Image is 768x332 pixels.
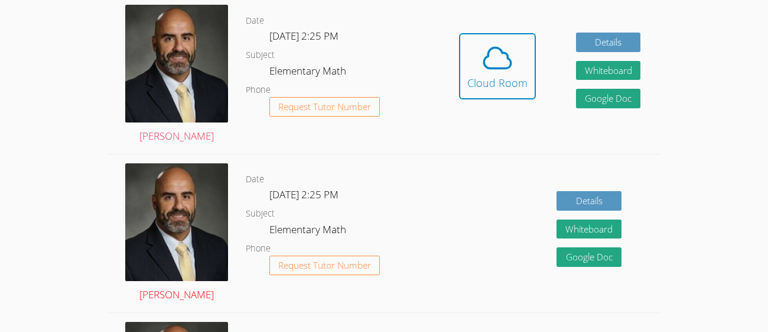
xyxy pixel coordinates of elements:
img: avatar.png [125,163,228,281]
dt: Date [246,14,264,28]
a: Details [557,191,621,211]
dt: Date [246,172,264,187]
div: Cloud Room [467,75,528,91]
a: [PERSON_NAME] [125,163,228,304]
a: Google Doc [557,247,621,267]
button: Whiteboard [576,61,641,80]
span: Request Tutor Number [278,261,371,270]
a: Details [576,33,641,52]
dt: Subject [246,48,275,63]
dd: Elementary Math [269,221,349,241]
dt: Phone [246,83,271,98]
span: [DATE] 2:25 PM [269,188,339,201]
dt: Phone [246,241,271,256]
img: avatar.png [125,5,228,123]
dt: Subject [246,207,275,221]
button: Cloud Room [459,33,536,99]
button: Request Tutor Number [269,97,380,117]
span: Request Tutor Number [278,102,371,111]
button: Request Tutor Number [269,256,380,275]
span: [DATE] 2:25 PM [269,29,339,43]
a: [PERSON_NAME] [125,5,228,145]
a: Google Doc [576,89,641,108]
button: Whiteboard [557,220,621,239]
dd: Elementary Math [269,63,349,83]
